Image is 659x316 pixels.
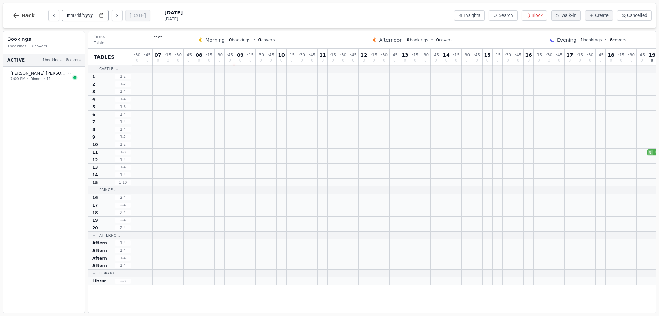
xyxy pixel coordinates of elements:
button: Next day [112,10,123,21]
span: : 30 [257,53,264,57]
span: 0 [177,59,179,62]
span: : 45 [474,53,480,57]
span: : 15 [247,53,254,57]
span: 2 - 4 [115,218,131,223]
button: Insights [454,10,485,21]
span: 13 [402,53,408,57]
span: : 15 [329,53,336,57]
span: : 45 [268,53,274,57]
span: 14 [92,172,98,178]
span: 0 [640,59,643,62]
span: 8 [92,127,95,132]
span: 0 [517,59,519,62]
span: 0 [435,59,437,62]
span: 16 [525,53,532,57]
span: : 30 [216,53,223,57]
span: 1 - 4 [115,240,131,246]
span: 1 - 4 [115,248,131,253]
span: 0 [270,59,272,62]
span: 0 [383,59,385,62]
span: : 15 [371,53,377,57]
span: 8 [610,37,613,42]
span: 0 [187,59,189,62]
button: Block [522,10,547,21]
span: : 45 [556,53,563,57]
span: 5 [92,104,95,110]
span: : 45 [144,53,151,57]
span: 1 - 4 [115,263,131,268]
span: 11 [319,53,326,57]
span: 0 [436,37,439,42]
span: --- [157,40,162,46]
span: 1 - 4 [115,112,131,117]
span: 8 [68,70,71,76]
span: Library... [99,271,118,276]
span: 7 [92,119,95,125]
span: 0 [373,59,375,62]
span: 0 [208,59,210,62]
span: 0 [404,59,406,62]
span: 0 [548,59,550,62]
span: : 30 [505,53,511,57]
span: : 30 [628,53,635,57]
span: 0 [311,59,313,62]
span: : 30 [299,53,305,57]
span: Prince ... [99,187,118,193]
span: : 30 [340,53,346,57]
span: 11 [47,76,51,81]
span: Active [7,57,25,63]
span: 0 [558,59,560,62]
span: 1 [92,74,95,79]
span: • [43,76,45,81]
span: Afternoon [379,36,403,43]
span: 1 - 2 [115,81,131,87]
span: [DATE] [164,9,183,16]
span: 1 - 4 [115,172,131,177]
span: : 15 [535,53,542,57]
span: 1 - 2 [115,134,131,140]
span: 19 [92,218,98,223]
span: 18 [608,53,614,57]
span: Cancelled [627,13,647,18]
span: : 15 [206,53,212,57]
span: 0 [352,59,354,62]
span: Librar [92,278,106,284]
span: 0 [424,59,426,62]
button: Create [585,10,613,21]
span: : 45 [350,53,357,57]
span: 0 [342,59,344,62]
span: 3 [92,89,95,95]
button: Back [7,7,40,24]
span: 15 [92,180,98,185]
span: 0 [198,59,200,62]
span: 12 [92,157,98,163]
span: 1 - 4 [115,97,131,102]
span: : 30 [175,53,182,57]
span: 0 [229,37,232,42]
span: 0 [167,59,169,62]
span: bookings [580,37,602,43]
span: 2 - 4 [115,210,131,215]
span: 20 [92,225,98,231]
span: bookings [407,37,428,43]
span: Aftern [92,240,107,246]
span: 19 [649,53,655,57]
span: Block [532,13,543,18]
span: : 15 [412,53,418,57]
span: 0 [301,59,303,62]
span: Evening [557,36,576,43]
span: 14 [443,53,449,57]
span: Aftern [92,255,107,261]
button: Cancelled [617,10,652,21]
span: 0 [465,59,467,62]
span: Tables [94,54,115,61]
span: Search [499,13,513,18]
span: : 15 [288,53,295,57]
span: 0 [146,59,148,62]
span: [DATE] [164,16,183,22]
button: Search [489,10,517,21]
span: : 45 [185,53,192,57]
span: 8 covers [66,57,81,63]
span: 4 [92,97,95,102]
span: 11 [92,150,98,155]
